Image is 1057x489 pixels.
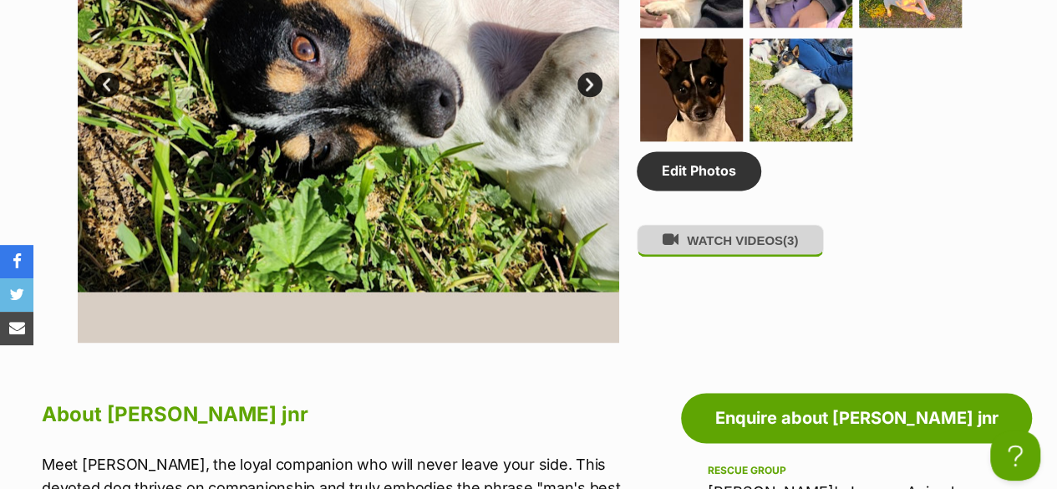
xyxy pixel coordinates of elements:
a: Edit Photos [637,151,761,190]
a: Prev [94,72,119,97]
a: Enquire about [PERSON_NAME] jnr [681,393,1032,443]
button: WATCH VIDEOS(3) [637,224,824,257]
a: Next [577,72,602,97]
h2: About [PERSON_NAME] jnr [42,396,629,433]
img: Photo of Calvin Jnr [640,38,743,141]
img: Photo of Calvin Jnr [750,38,852,141]
div: Rescue group [708,463,1005,476]
iframe: Help Scout Beacon - Open [990,430,1040,481]
span: (3) [783,233,798,247]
